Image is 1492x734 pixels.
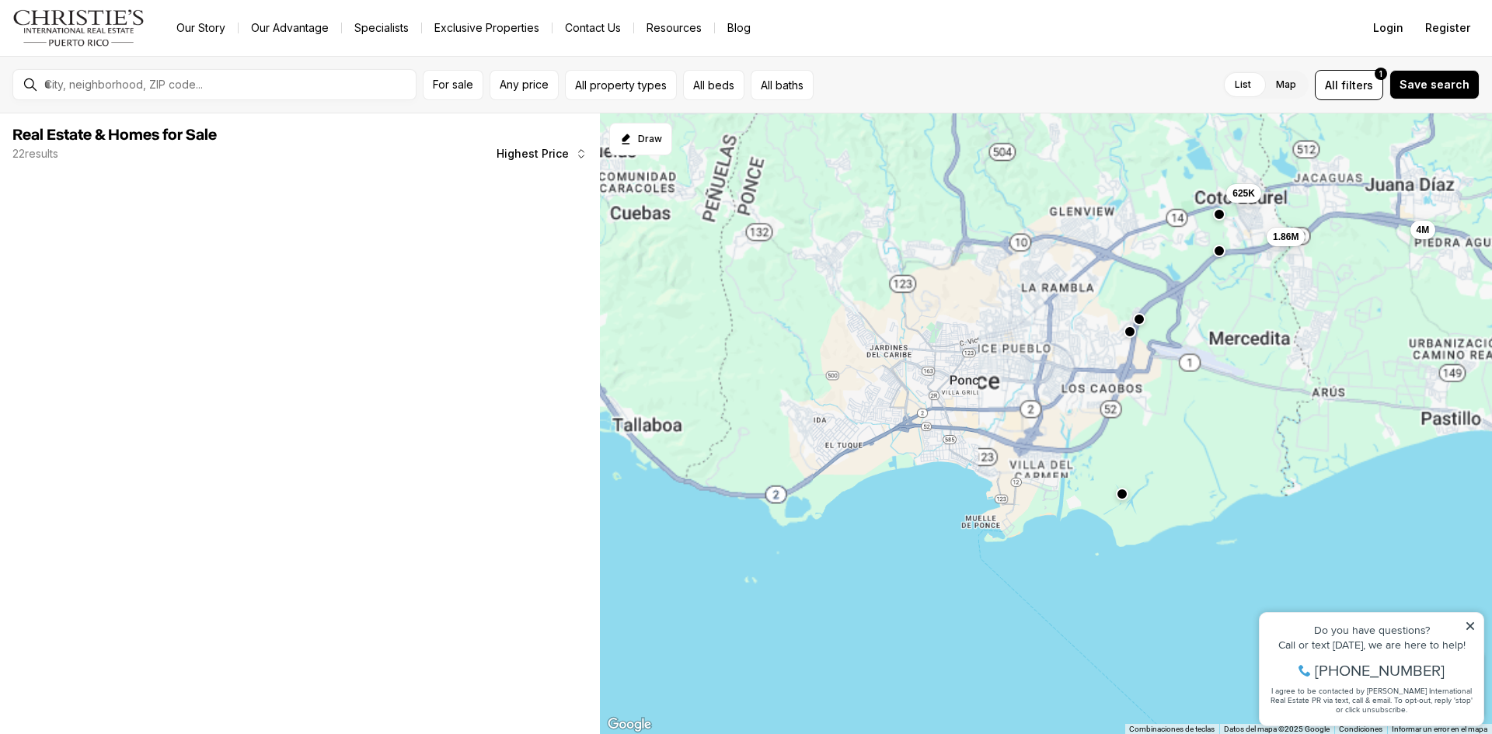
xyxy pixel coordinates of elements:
[683,70,744,100] button: All beds
[1267,228,1305,246] button: 1.86M
[1425,22,1470,34] span: Register
[565,70,677,100] button: All property types
[490,70,559,100] button: Any price
[342,17,421,39] a: Specialists
[500,78,549,91] span: Any price
[239,17,341,39] a: Our Advantage
[422,17,552,39] a: Exclusive Properties
[1416,12,1480,43] button: Register
[164,17,238,39] a: Our Story
[1232,187,1255,200] span: 625K
[1341,77,1373,93] span: filters
[1373,22,1403,34] span: Login
[423,70,483,100] button: For sale
[634,17,714,39] a: Resources
[1315,70,1383,100] button: Allfilters1
[1379,68,1382,80] span: 1
[16,50,225,61] div: Call or text [DATE], we are here to help!
[1226,184,1261,203] button: 625K
[1417,224,1430,236] span: 4M
[751,70,814,100] button: All baths
[1264,71,1309,99] label: Map
[12,127,217,143] span: Real Estate & Homes for Sale
[1400,78,1469,91] span: Save search
[553,17,633,39] button: Contact Us
[1224,725,1330,733] span: Datos del mapa ©2025 Google
[64,73,193,89] span: [PHONE_NUMBER]
[16,35,225,46] div: Do you have questions?
[1222,71,1264,99] label: List
[433,78,473,91] span: For sale
[1325,77,1338,93] span: All
[715,17,763,39] a: Blog
[12,148,58,160] p: 22 results
[1410,221,1436,239] button: 4M
[609,123,672,155] button: Start drawing
[1389,70,1480,99] button: Save search
[1364,12,1413,43] button: Login
[487,138,597,169] button: Highest Price
[1273,231,1299,243] span: 1.86M
[19,96,221,125] span: I agree to be contacted by [PERSON_NAME] International Real Estate PR via text, call & email. To ...
[12,9,145,47] img: logo
[497,148,569,160] span: Highest Price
